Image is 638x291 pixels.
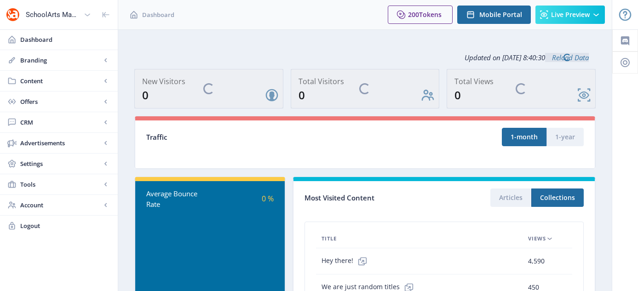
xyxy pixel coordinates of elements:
[419,10,442,19] span: Tokens
[6,7,20,22] img: properties.app_icon.png
[142,10,174,19] span: Dashboard
[528,256,545,267] span: 4,590
[20,76,101,86] span: Content
[262,194,274,204] span: 0 %
[479,11,522,18] span: Mobile Portal
[26,5,80,25] div: SchoolArts Magazine
[146,188,210,209] div: Average Bounce Rate
[457,6,531,24] button: Mobile Portal
[305,191,444,205] div: Most Visited Content
[388,6,453,24] button: 200Tokens
[545,53,589,62] a: Reload Data
[528,233,546,244] span: Views
[20,118,101,127] span: CRM
[20,138,101,148] span: Advertisements
[20,35,110,44] span: Dashboard
[490,188,531,207] button: Articles
[502,128,546,146] button: 1-month
[551,11,590,18] span: Live Preview
[20,200,101,210] span: Account
[20,180,101,189] span: Tools
[20,97,101,106] span: Offers
[20,221,110,230] span: Logout
[546,128,584,146] button: 1-year
[322,252,372,270] span: Hey there!
[134,46,596,69] div: Updated on [DATE] 8:40:30
[20,56,101,65] span: Branding
[146,132,365,143] div: Traffic
[535,6,605,24] button: Live Preview
[531,188,584,207] button: Collections
[322,233,337,244] span: Title
[20,159,101,168] span: Settings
